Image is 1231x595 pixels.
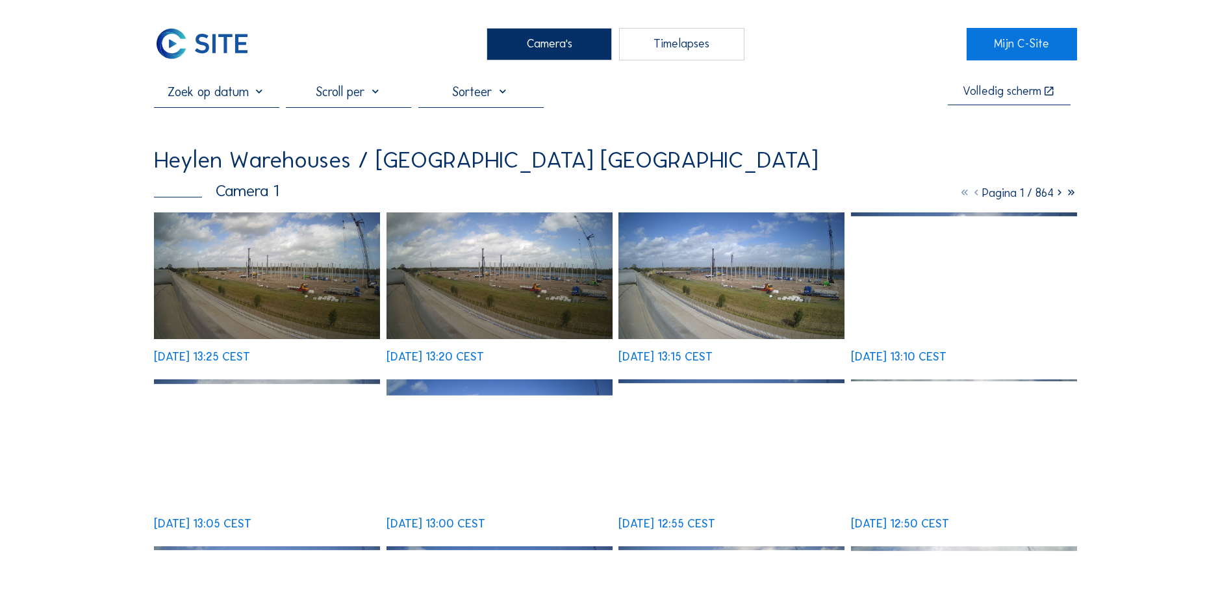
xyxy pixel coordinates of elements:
[618,351,713,363] div: [DATE] 13:15 CEST
[154,149,818,172] div: Heylen Warehouses / [GEOGRAPHIC_DATA] [GEOGRAPHIC_DATA]
[982,186,1054,200] span: Pagina 1 / 864
[154,518,251,530] div: [DATE] 13:05 CEST
[154,183,279,199] div: Camera 1
[487,28,612,60] div: Camera's
[154,28,251,60] img: C-SITE Logo
[619,28,744,60] div: Timelapses
[851,212,1077,340] img: image_53198212
[618,212,844,340] img: image_53198284
[851,518,949,530] div: [DATE] 12:50 CEST
[154,212,380,340] img: image_53198579
[851,351,946,363] div: [DATE] 13:10 CEST
[851,379,1077,507] img: image_53197598
[963,86,1041,98] div: Volledig scherm
[154,84,279,99] input: Zoek op datum 󰅀
[154,379,380,507] img: image_53198060
[387,518,485,530] div: [DATE] 13:00 CEST
[967,28,1078,60] a: Mijn C-Site
[387,379,613,507] img: image_53197918
[387,351,484,363] div: [DATE] 13:20 CEST
[618,379,844,507] img: image_53197753
[154,28,265,60] a: C-SITE Logo
[618,518,715,530] div: [DATE] 12:55 CEST
[154,351,250,363] div: [DATE] 13:25 CEST
[387,212,613,340] img: image_53198427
